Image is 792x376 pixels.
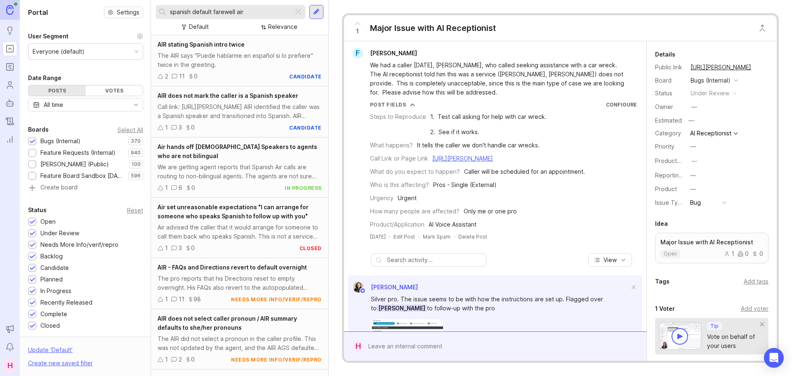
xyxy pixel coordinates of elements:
[691,76,731,85] div: Bugs (Internal)
[398,194,417,203] div: Urgent
[189,22,209,31] div: Default
[659,322,701,350] img: video-thumbnail-vote-d41b83416815613422e2ca741bf692cc.jpg
[387,255,482,265] input: Search activity...
[158,41,245,48] span: AIR stating Spanish intro twice
[2,78,17,92] a: Users
[131,138,141,144] p: 370
[754,20,771,36] button: Close button
[370,194,394,203] div: Urgency
[158,102,322,121] div: Call link: [URL][PERSON_NAME] AIR identified the caller was a Spanish speaker and transitioned in...
[353,341,363,352] div: H
[131,173,141,179] p: 596
[158,203,309,220] span: Air set unreasonable expectations "I can arrange for someone who speaks Spanish to follow up with...
[655,185,677,192] label: Product
[179,183,182,192] div: 6
[370,233,386,240] a: [DATE]
[370,141,413,150] div: What happens?
[741,304,768,313] div: Add voter
[40,252,63,261] div: Backlog
[165,123,168,132] div: 1
[370,61,630,97] div: We had a caller [DATE], [PERSON_NAME], who called seeking assistance with a car wreck. The AI rec...
[151,86,328,137] a: AIR does not mark the caller is a Spanish speakerCall link: [URL][PERSON_NAME] AIR identified the...
[130,102,143,108] svg: toggle icon
[33,47,85,56] div: Everyone (default)
[179,244,182,253] div: 3
[655,89,684,98] div: Status
[118,128,143,132] div: Select All
[289,73,322,80] div: candidate
[655,304,675,314] div: 1 Voter
[289,124,322,131] div: candidate
[158,163,322,181] div: We are getting agent reports that Spanish Air calls are routing to non-bilingual agents. The agen...
[352,48,363,59] div: F
[28,85,86,96] div: Posts
[40,321,60,330] div: Closed
[28,125,49,135] div: Boards
[28,7,48,17] h1: Portal
[40,310,67,319] div: Complete
[132,161,141,168] p: 100
[752,251,763,257] div: 0
[158,274,322,292] div: The pro reports that his Directions reset to empty overnight. His FAQs also revert to the autopop...
[40,275,63,284] div: Planned
[2,114,17,129] a: Changelog
[158,334,322,352] div: The AIR did not select a pronoun in the caller profile. This was not updated by the agent, and th...
[179,295,184,304] div: 11
[28,359,93,368] div: Create new saved filter
[2,132,17,147] a: Reporting
[131,149,141,156] p: 940
[370,207,460,216] div: How many people are affected?
[165,355,168,364] div: 1
[738,251,749,257] div: 0
[588,253,632,267] button: View
[423,233,450,240] button: Mark Spam
[724,251,734,257] div: 1
[285,184,322,192] div: in progress
[603,256,617,264] span: View
[655,102,684,111] div: Owner
[127,208,143,213] div: Reset
[606,102,637,108] a: Configure
[377,305,427,312] span: [PERSON_NAME]
[655,129,684,138] div: Category
[655,233,768,263] a: Major Issue with AI Receptionistopen100
[194,72,198,81] div: 0
[40,160,109,169] div: [PERSON_NAME] (Public)
[179,355,182,364] div: 2
[458,233,487,240] div: Delete Post
[432,155,493,162] a: [URL][PERSON_NAME]
[707,332,760,350] div: Vote on behalf of your users
[191,355,195,364] div: 0
[430,128,547,137] div: 2. See if it works.
[464,167,585,176] div: Caller will be scheduled for an appointment.
[359,288,365,294] img: member badge
[394,233,415,240] div: Edit Post
[6,5,14,14] img: Canny Home
[429,220,476,229] div: AI Voice Assistant
[40,240,118,249] div: Needs More Info/verif/repro
[158,223,322,241] div: Air advised the caller that it would arrange for someone to call them back who speaks Spanish. Th...
[40,229,79,238] div: Under Review
[191,123,195,132] div: 0
[193,295,201,304] div: 98
[690,171,696,180] div: —
[417,141,540,150] div: It tells the caller we don't handle car wrecks.
[370,101,415,108] button: Post Fields
[104,7,143,18] button: Settings
[691,102,697,111] div: —
[430,112,547,121] div: 1. Test call asking for help with car wreck.
[389,233,390,240] div: ·
[655,50,675,59] div: Details
[40,171,124,180] div: Feature Board Sandbox [DATE]
[28,205,47,215] div: Status
[347,48,424,59] a: F[PERSON_NAME]
[40,298,92,307] div: Recently Released
[370,50,417,57] span: [PERSON_NAME]
[2,358,17,373] div: H
[660,238,763,246] p: Major Issue with AI Receptionist
[165,72,168,81] div: 2
[655,76,684,85] div: Board
[28,73,61,83] div: Date Range
[179,72,185,81] div: 11
[2,96,17,111] a: Autopilot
